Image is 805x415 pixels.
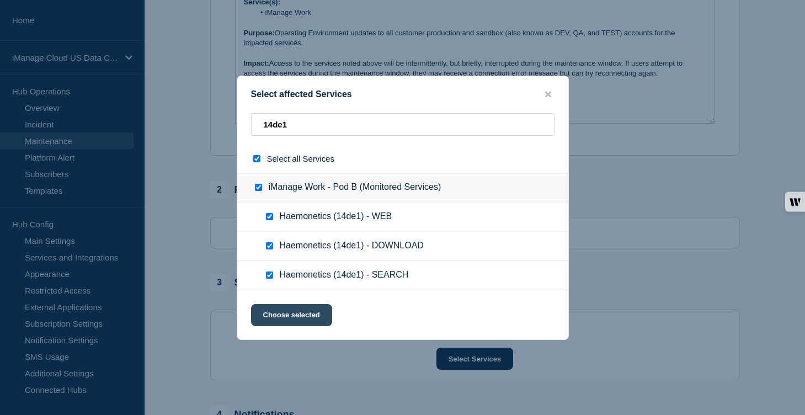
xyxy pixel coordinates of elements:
[266,242,273,249] input: Haemonetics (14de1) - DOWNLOAD checkbox
[237,173,568,203] div: iManage Work - Pod B (Monitored Services)
[280,241,424,252] span: Haemonetics (14de1) - DOWNLOAD
[255,184,262,191] input: iManage Work - Pod B (Monitored Services) checkbox
[251,113,555,136] input: Search
[237,89,568,100] div: Select affected Services
[253,155,260,162] input: select all checkbox
[280,211,392,222] span: Haemonetics (14de1) - WEB
[267,154,335,163] span: Select all Services
[266,213,273,220] input: Haemonetics (14de1) - WEB checkbox
[280,270,409,281] span: Haemonetics (14de1) - SEARCH
[266,272,273,279] input: Haemonetics (14de1) - SEARCH checkbox
[542,89,555,100] button: close button
[251,304,332,326] button: Choose selected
